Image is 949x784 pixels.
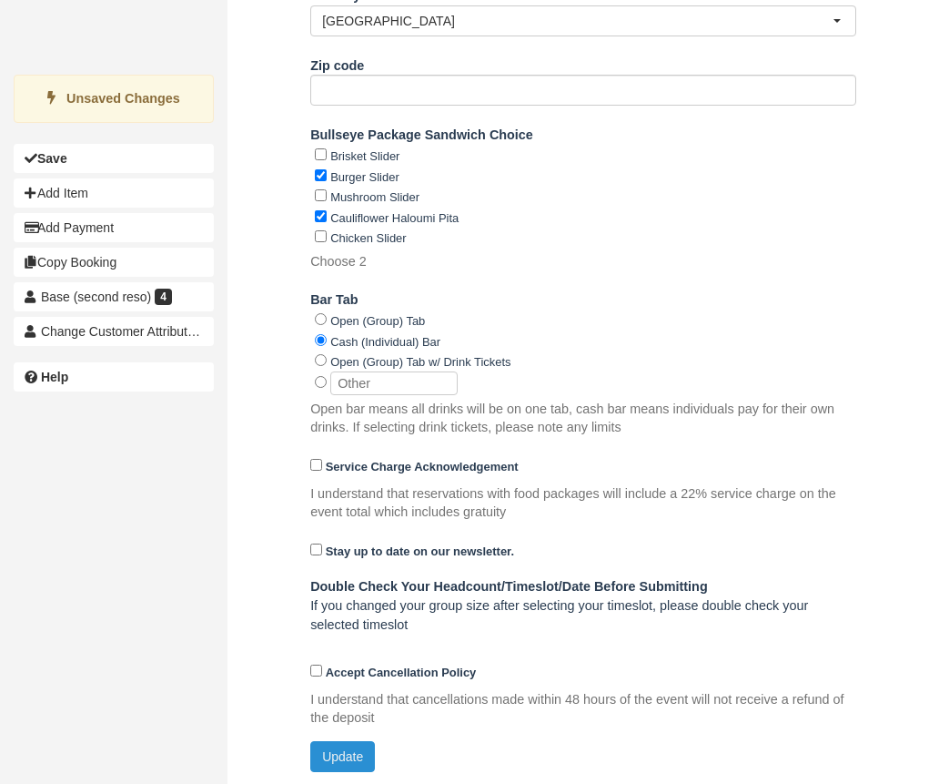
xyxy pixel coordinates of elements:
[330,149,399,163] label: Brisket Slider
[322,12,833,30] span: [GEOGRAPHIC_DATA]
[41,370,68,384] b: Help
[14,178,214,208] button: Add Item
[330,355,510,369] label: Open (Group) Tab w/ Drink Tickets
[330,211,459,225] label: Cauliflower Haloumi Pita
[330,335,440,349] label: Cash (Individual) Bar
[310,690,856,728] p: I understand that cancellations made within 48 hours of the event will not receive a refund of th...
[330,372,458,395] input: Other
[310,741,375,772] button: Update
[310,5,856,36] button: [GEOGRAPHIC_DATA]
[310,400,856,437] p: Open bar means all drinks will be on one tab, cash bar means individuals pay for their own drinks...
[310,665,322,677] input: Accept Cancellation Policy
[14,248,214,277] button: Copy Booking
[14,144,214,173] button: Save
[66,91,180,106] strong: Unsaved Changes
[14,317,214,346] button: Change Customer Attribution
[326,545,514,558] strong: Stay up to date on our newsletter.
[14,282,214,311] a: Base (second reso) 4
[330,314,425,328] label: Open (Group) Tab
[330,190,419,204] label: Mushroom Slider
[37,151,67,166] b: Save
[310,577,856,634] p: If you changed your group size after selecting your timeslot, please double check your selected t...
[41,324,205,339] span: Change Customer Attribution
[14,213,214,242] button: Add Payment
[330,170,399,184] label: Burger Slider
[14,362,214,392] a: Help
[155,289,172,305] span: 4
[41,290,151,304] span: Base (second reso)
[310,459,322,471] input: Service Charge Acknowledgement
[310,119,533,145] label: Bullseye Package Sandwich Choice
[310,284,358,310] label: Bar Tab
[330,231,407,245] label: Chicken Slider
[310,252,367,271] p: Choose 2
[310,544,322,555] input: Stay up to date on our newsletter.
[326,460,519,473] strong: Service Charge Acknowledgement
[310,50,364,76] label: Zip code
[310,484,856,522] p: I understand that reservations with food packages will include a 22% service charge on the event ...
[326,666,477,679] strong: Accept Cancellation Policy
[310,579,708,594] b: Double Check Your Headcount/Timeslot/Date Before Submitting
